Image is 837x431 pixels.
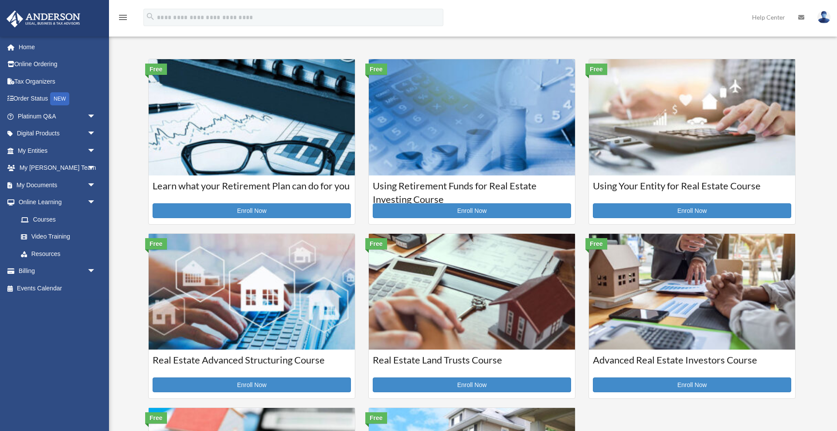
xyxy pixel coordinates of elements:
[373,377,571,392] a: Enroll Now
[87,108,105,125] span: arrow_drop_down
[585,238,607,249] div: Free
[373,179,571,201] h3: Using Retirement Funds for Real Estate Investing Course
[6,176,109,194] a: My Documentsarrow_drop_down
[6,38,109,56] a: Home
[6,125,109,142] a: Digital Productsarrow_drop_down
[87,263,105,280] span: arrow_drop_down
[585,64,607,75] div: Free
[365,238,387,249] div: Free
[146,12,155,21] i: search
[373,203,571,218] a: Enroll Now
[365,64,387,75] div: Free
[145,412,167,424] div: Free
[6,142,109,159] a: My Entitiesarrow_drop_down
[87,142,105,160] span: arrow_drop_down
[87,194,105,212] span: arrow_drop_down
[817,11,830,24] img: User Pic
[118,15,128,23] a: menu
[6,90,109,108] a: Order StatusNEW
[6,159,109,177] a: My [PERSON_NAME] Teamarrow_drop_down
[118,12,128,23] i: menu
[153,179,351,201] h3: Learn what your Retirement Plan can do for you
[50,92,69,105] div: NEW
[87,159,105,177] span: arrow_drop_down
[593,354,791,375] h3: Advanced Real Estate Investors Course
[593,179,791,201] h3: Using Your Entity for Real Estate Course
[87,125,105,143] span: arrow_drop_down
[145,64,167,75] div: Free
[6,279,109,297] a: Events Calendar
[593,377,791,392] a: Enroll Now
[6,73,109,90] a: Tax Organizers
[373,354,571,375] h3: Real Estate Land Trusts Course
[6,194,109,211] a: Online Learningarrow_drop_down
[12,211,105,228] a: Courses
[4,10,83,27] img: Anderson Advisors Platinum Portal
[153,203,351,218] a: Enroll Now
[6,263,109,280] a: Billingarrow_drop_down
[6,56,109,73] a: Online Ordering
[145,238,167,249] div: Free
[12,245,109,263] a: Resources
[6,108,109,125] a: Platinum Q&Aarrow_drop_down
[12,228,109,246] a: Video Training
[153,354,351,375] h3: Real Estate Advanced Structuring Course
[593,203,791,218] a: Enroll Now
[365,412,387,424] div: Free
[153,377,351,392] a: Enroll Now
[87,176,105,194] span: arrow_drop_down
